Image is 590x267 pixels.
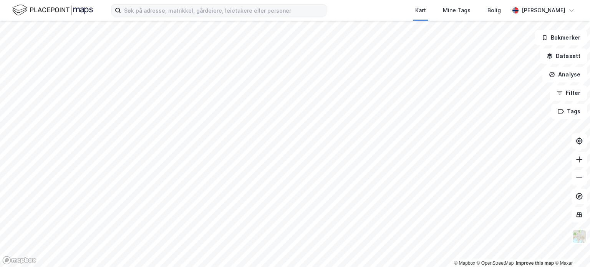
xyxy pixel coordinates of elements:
img: Z [572,229,587,244]
button: Tags [551,104,587,119]
button: Datasett [540,48,587,64]
div: [PERSON_NAME] [522,6,565,15]
input: Søk på adresse, matrikkel, gårdeiere, leietakere eller personer [121,5,326,16]
button: Filter [550,85,587,101]
a: Mapbox [454,260,475,266]
div: Bolig [487,6,501,15]
img: logo.f888ab2527a4732fd821a326f86c7f29.svg [12,3,93,17]
button: Analyse [542,67,587,82]
div: Kart [415,6,426,15]
button: Bokmerker [535,30,587,45]
a: OpenStreetMap [477,260,514,266]
div: Mine Tags [443,6,471,15]
iframe: Chat Widget [552,230,590,267]
div: Kontrollprogram for chat [552,230,590,267]
a: Improve this map [516,260,554,266]
a: Mapbox homepage [2,256,36,265]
